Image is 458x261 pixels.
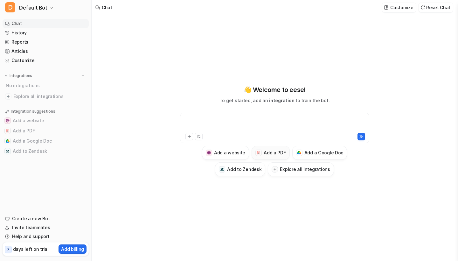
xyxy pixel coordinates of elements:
[382,3,416,12] button: Customize
[4,80,89,91] div: No integrations
[19,3,47,12] span: Default Bot
[6,119,10,123] img: Add a website
[61,246,84,252] p: Add billing
[257,151,261,155] img: Add a PDF
[214,149,245,156] h3: Add a website
[3,47,89,56] a: Articles
[268,162,334,176] button: Explore all integrations
[292,146,347,160] button: Add a Google DocAdd a Google Doc
[102,4,112,11] div: Chat
[297,151,301,155] img: Add a Google Doc
[3,146,89,156] button: Add to ZendeskAdd to Zendesk
[6,149,10,153] img: Add to Zendesk
[419,3,453,12] button: Reset Chat
[3,73,34,79] button: Integrations
[3,223,89,232] a: Invite teammates
[207,151,211,155] img: Add a website
[3,116,89,126] button: Add a websiteAdd a website
[269,98,294,103] span: integration
[5,93,11,100] img: explore all integrations
[264,149,286,156] h3: Add a PDF
[3,56,89,65] a: Customize
[215,162,265,176] button: Add to ZendeskAdd to Zendesk
[4,74,8,78] img: expand menu
[227,166,261,173] h3: Add to Zendesk
[3,232,89,241] a: Help and support
[3,38,89,46] a: Reports
[3,19,89,28] a: Chat
[6,129,10,133] img: Add a PDF
[5,2,15,12] span: D
[280,166,330,173] h3: Explore all integrations
[3,28,89,37] a: History
[3,92,89,101] a: Explore all integrations
[11,109,55,114] p: Integration suggestions
[10,73,32,78] p: Integrations
[59,244,87,254] button: Add billing
[244,85,306,95] p: 👋 Welcome to eesel
[390,4,413,11] p: Customize
[81,74,85,78] img: menu_add.svg
[219,97,330,104] p: To get started, add an to train the bot.
[13,91,86,102] span: Explore all integrations
[220,167,224,171] img: Add to Zendesk
[304,149,343,156] h3: Add a Google Doc
[3,126,89,136] button: Add a PDFAdd a PDF
[6,139,10,143] img: Add a Google Doc
[202,146,249,160] button: Add a websiteAdd a website
[7,247,10,252] p: 7
[252,146,289,160] button: Add a PDFAdd a PDF
[3,136,89,146] button: Add a Google DocAdd a Google Doc
[3,214,89,223] a: Create a new Bot
[13,246,49,252] p: days left on trial
[420,5,425,10] img: reset
[384,5,388,10] img: customize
